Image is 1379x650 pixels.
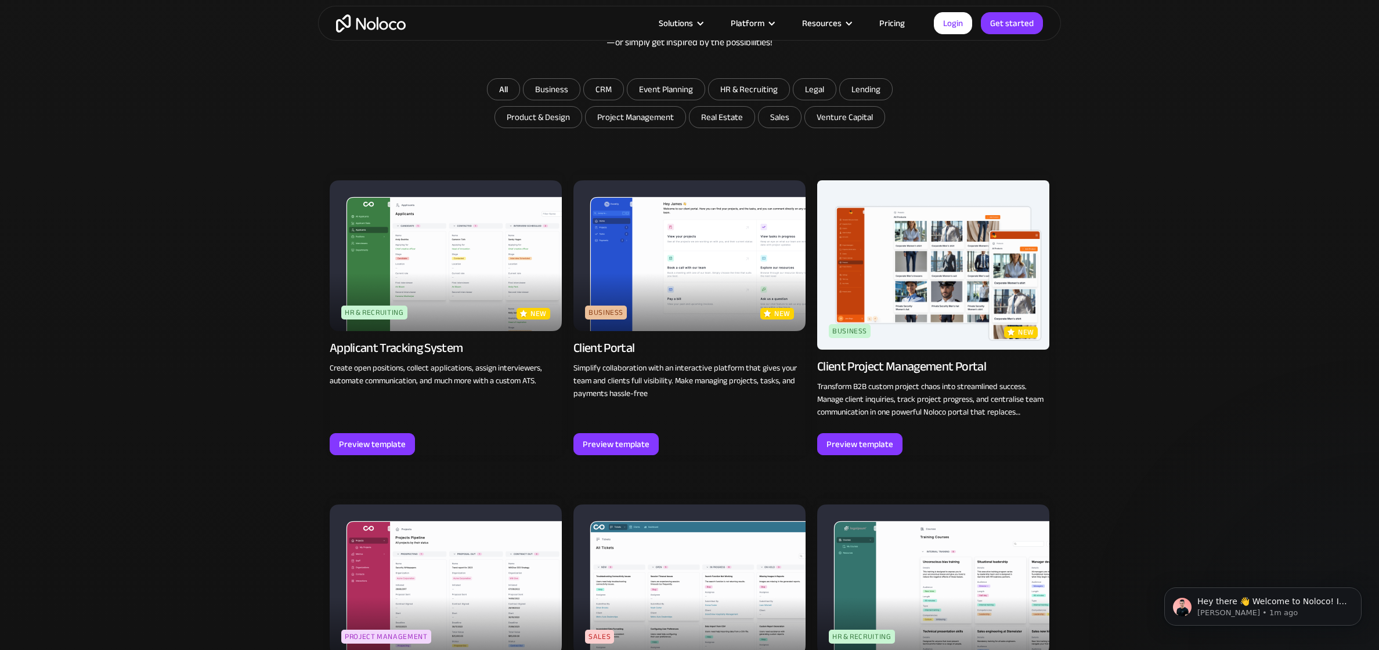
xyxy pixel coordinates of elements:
[583,437,649,452] div: Preview template
[341,306,407,319] div: HR & Recruiting
[330,8,1049,49] div: Explore templates for a wide range of business types. Select a template and fully customize it to...
[731,16,764,31] div: Platform
[573,175,806,455] a: BusinessnewClient PortalSimplify collaboration with an interactive platform that gives your team ...
[817,175,1049,455] a: BusinessnewClient Project Management PortalTransform B2B custom project chaos into streamlined su...
[330,175,562,455] a: HR & RecruitingnewApplicant Tracking SystemCreate open positions, collect applications, assign in...
[774,308,790,319] p: new
[981,12,1043,34] a: Get started
[487,78,520,100] a: All
[585,630,614,644] div: Sales
[644,16,716,31] div: Solutions
[1147,563,1379,644] iframe: Intercom notifications message
[585,306,627,319] div: Business
[573,362,806,400] p: Simplify collaboration with an interactive platform that gives your team and clients full visibil...
[829,324,871,338] div: Business
[934,12,972,34] a: Login
[341,630,431,644] div: Project Management
[330,362,562,387] p: Create open positions, collect applications, assign interviewers, automate communication, and muc...
[1018,326,1034,338] p: new
[330,340,463,356] div: Applicant Tracking System
[716,16,788,31] div: Platform
[573,340,634,356] div: Client Portal
[826,437,893,452] div: Preview template
[457,78,922,131] form: Email Form
[336,14,406,32] a: home
[339,437,406,452] div: Preview template
[817,380,1049,419] p: Transform B2B custom project chaos into streamlined success. Manage client inquiries, track proje...
[817,358,986,375] div: Client Project Management Portal
[530,308,547,319] p: new
[788,16,865,31] div: Resources
[802,16,842,31] div: Resources
[865,16,919,31] a: Pricing
[829,630,895,644] div: HR & Recruiting
[659,16,693,31] div: Solutions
